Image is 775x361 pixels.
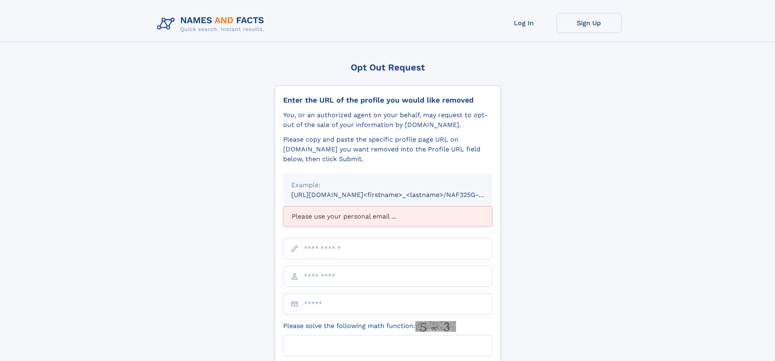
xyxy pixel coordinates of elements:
small: [URL][DOMAIN_NAME]<firstname>_<lastname>/NAF325G-xxxxxxxx [291,191,508,199]
div: You, or an authorized agent on your behalf, may request to opt-out of the sale of your informatio... [283,110,492,130]
a: Log In [491,13,557,33]
div: Please use your personal email ... [283,206,492,227]
a: Sign Up [557,13,622,33]
img: Logo Names and Facts [154,13,271,35]
div: Opt Out Request [275,62,501,72]
div: Please copy and paste the specific profile page URL on [DOMAIN_NAME] you want removed into the Pr... [283,135,492,164]
label: Please solve the following math function: [283,321,456,332]
div: Example: [291,180,484,190]
div: Enter the URL of the profile you would like removed [283,96,492,105]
